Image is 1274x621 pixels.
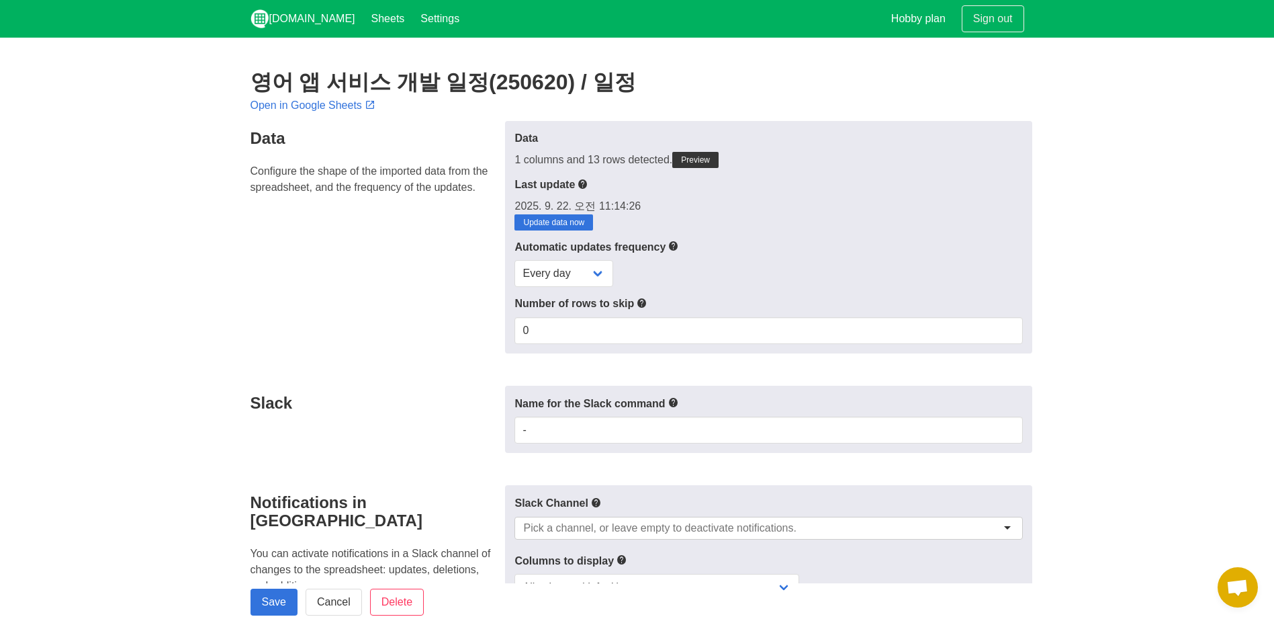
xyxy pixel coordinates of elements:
[523,522,797,535] input: Pick a channel, or leave empty to deactivate notifications.
[1218,567,1258,608] div: Open chat
[514,395,1022,412] label: Name for the Slack command
[514,200,641,212] span: 2025. 9. 22. 오전 11:14:26
[251,129,498,147] h4: Data
[514,214,593,231] a: Update data now
[251,99,378,111] a: Open in Google Sheets
[370,589,424,616] input: Delete
[514,152,1022,168] div: 1 columns and 13 rows detected.
[251,493,498,530] h4: Notifications in [GEOGRAPHIC_DATA]
[514,417,1022,444] input: Text input
[514,295,1022,312] label: Number of rows to skip
[514,130,1022,147] label: Data
[251,70,1024,94] h2: 영어 앱 서비스 개발 일정(250620) / 일정
[514,495,1022,511] label: Slack Channel
[514,176,1022,193] label: Last update
[251,9,269,28] img: logo_v2_white.png
[962,5,1024,32] a: Sign out
[514,239,1022,255] label: Automatic updates frequency
[514,552,1022,569] label: Columns to display
[251,589,298,616] input: Save
[306,589,362,616] a: Cancel
[251,394,498,412] h4: Slack
[672,152,719,168] a: Preview
[251,163,498,196] p: Configure the shape of the imported data from the spreadsheet, and the frequency of the updates.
